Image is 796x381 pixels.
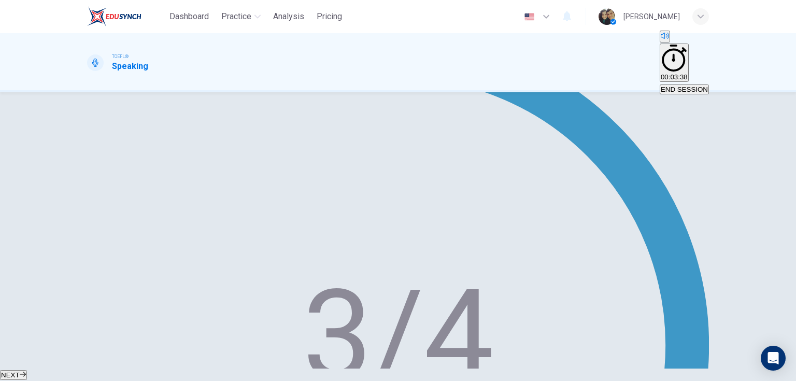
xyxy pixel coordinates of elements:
[273,10,304,23] span: Analysis
[660,44,689,82] button: 00:03:38
[660,31,709,44] div: Mute
[623,10,680,23] div: [PERSON_NAME]
[169,10,209,23] span: Dashboard
[221,10,251,23] span: Practice
[661,86,708,93] span: END SESSION
[217,7,265,26] button: Practice
[661,73,688,81] span: 00:03:38
[660,84,709,94] button: END SESSION
[660,44,709,83] div: Hide
[312,7,346,26] button: Pricing
[761,346,786,371] div: Open Intercom Messenger
[87,6,141,27] img: EduSynch logo
[599,8,615,25] img: Profile picture
[165,7,213,26] button: Dashboard
[523,13,536,21] img: en
[269,7,308,26] button: Analysis
[87,6,165,27] a: EduSynch logo
[112,53,129,60] span: TOEFL®
[112,60,148,73] h1: Speaking
[1,371,20,379] span: NEXT
[317,10,342,23] span: Pricing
